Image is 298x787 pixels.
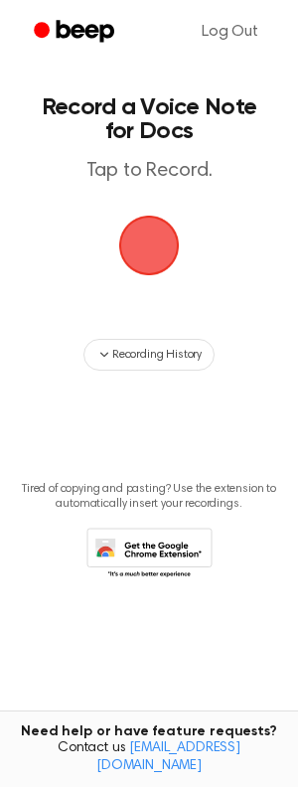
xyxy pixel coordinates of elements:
[36,95,262,143] h1: Record a Voice Note for Docs
[12,740,286,775] span: Contact us
[83,339,215,371] button: Recording History
[20,13,132,52] a: Beep
[119,216,179,275] img: Beep Logo
[36,159,262,184] p: Tap to Record.
[112,346,202,364] span: Recording History
[16,482,282,512] p: Tired of copying and pasting? Use the extension to automatically insert your recordings.
[182,8,278,56] a: Log Out
[96,741,240,773] a: [EMAIL_ADDRESS][DOMAIN_NAME]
